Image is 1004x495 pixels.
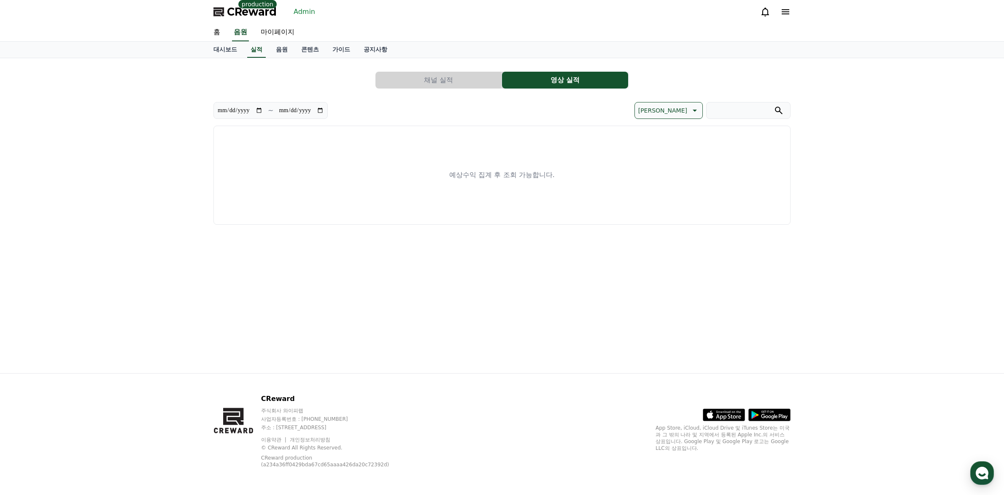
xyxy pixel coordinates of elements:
a: 콘텐츠 [294,42,326,58]
p: 예상수익 집계 후 조회 가능합니다. [449,170,554,180]
a: 이용약관 [261,437,288,443]
button: 영상 실적 [502,72,628,89]
a: 공지사항 [357,42,394,58]
p: CReward [261,394,409,404]
span: CReward [227,5,277,19]
button: [PERSON_NAME] [634,102,703,119]
p: ~ [268,105,273,116]
p: 사업자등록번호 : [PHONE_NUMBER] [261,416,409,422]
a: 채널 실적 [375,72,502,89]
a: 마이페이지 [254,24,301,41]
button: 채널 실적 [375,72,502,89]
p: App Store, iCloud, iCloud Drive 및 iTunes Store는 미국과 그 밖의 나라 및 지역에서 등록된 Apple Inc.의 서비스 상표입니다. Goo... [656,425,791,452]
a: 음원 [269,42,294,58]
a: CReward [213,5,277,19]
a: Admin [290,5,318,19]
a: 홈 [207,24,227,41]
p: 주소 : [STREET_ADDRESS] [261,424,409,431]
p: © CReward All Rights Reserved. [261,444,409,451]
a: 개인정보처리방침 [290,437,330,443]
a: 가이드 [326,42,357,58]
a: 음원 [232,24,249,41]
p: CReward production (a234a36ff0429bda67cd65aaaa426da20c72392d) [261,455,396,468]
a: 실적 [247,42,266,58]
p: 주식회사 와이피랩 [261,407,409,414]
a: 대시보드 [207,42,244,58]
p: [PERSON_NAME] [638,105,687,116]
